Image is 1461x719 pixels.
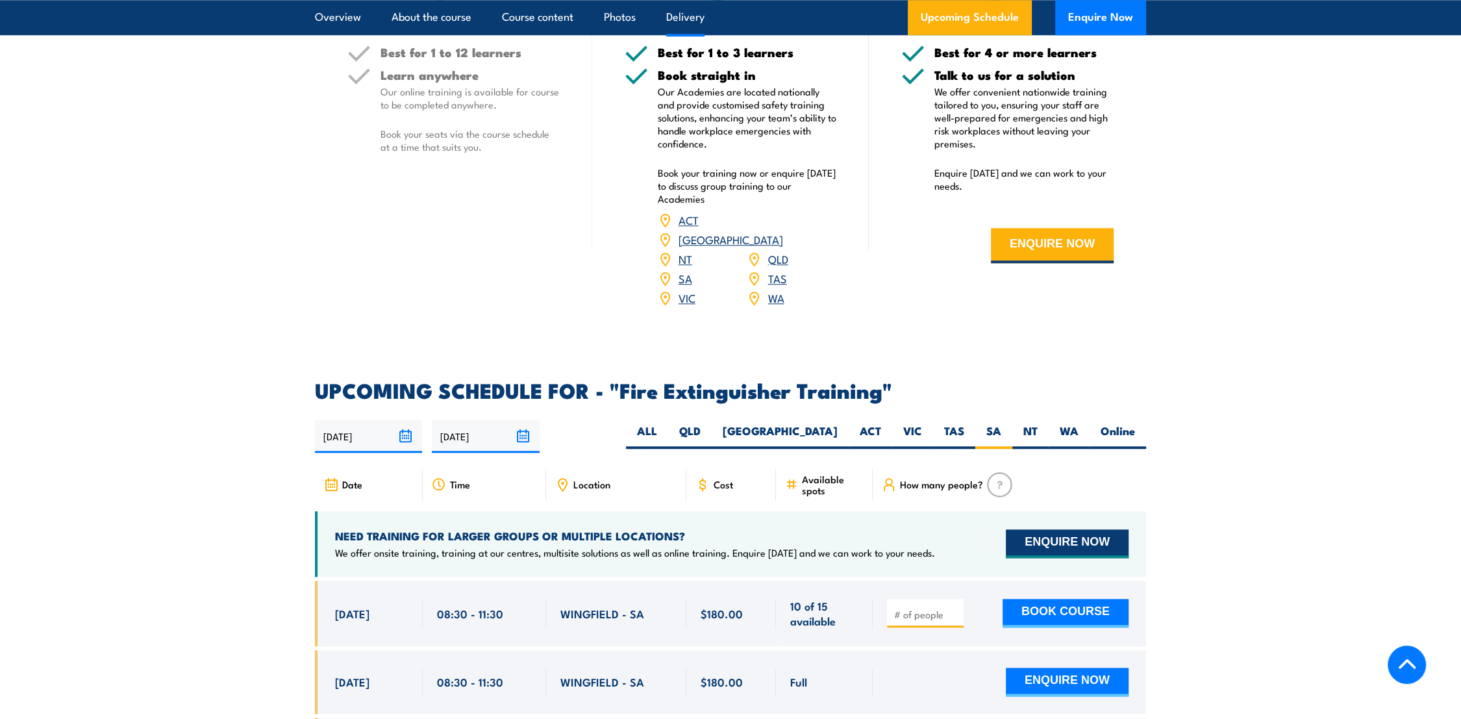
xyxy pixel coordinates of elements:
input: From date [315,420,422,453]
label: Online [1090,423,1146,449]
label: VIC [892,423,933,449]
h5: Best for 1 to 12 learners [381,46,560,58]
p: We offer onsite training, training at our centres, multisite solutions as well as online training... [335,546,935,559]
p: Our Academies are located nationally and provide customised safety training solutions, enhancing ... [658,85,837,150]
span: Cost [714,479,733,490]
span: Time [450,479,470,490]
label: QLD [668,423,712,449]
span: $180.00 [701,674,743,689]
span: Full [790,674,807,689]
label: TAS [933,423,975,449]
input: To date [432,420,539,453]
p: We offer convenient nationwide training tailored to you, ensuring your staff are well-prepared fo... [934,85,1114,150]
a: ACT [679,212,699,227]
p: Book your seats via the course schedule at a time that suits you. [381,127,560,153]
label: ACT [849,423,892,449]
label: NT [1012,423,1049,449]
a: SA [679,270,692,286]
button: ENQUIRE NOW [1006,529,1129,558]
span: $180.00 [701,606,743,621]
span: How many people? [900,479,983,490]
span: Available spots [802,473,864,496]
span: [DATE] [335,674,369,689]
button: ENQUIRE NOW [991,228,1114,263]
span: 10 of 15 available [790,598,858,629]
span: Date [342,479,362,490]
span: WINGFIELD - SA [560,606,644,621]
a: TAS [768,270,786,286]
h5: Best for 1 to 3 learners [658,46,837,58]
span: 08:30 - 11:30 [437,674,503,689]
label: [GEOGRAPHIC_DATA] [712,423,849,449]
h5: Talk to us for a solution [934,69,1114,81]
h2: UPCOMING SCHEDULE FOR - "Fire Extinguisher Training" [315,381,1146,399]
a: QLD [768,251,788,266]
span: WINGFIELD - SA [560,674,644,689]
span: Location [573,479,610,490]
a: WA [768,290,784,305]
span: 08:30 - 11:30 [437,606,503,621]
h4: NEED TRAINING FOR LARGER GROUPS OR MULTIPLE LOCATIONS? [335,529,935,543]
h5: Learn anywhere [381,69,560,81]
h5: Book straight in [658,69,837,81]
p: Enquire [DATE] and we can work to your needs. [934,166,1114,192]
label: SA [975,423,1012,449]
a: [GEOGRAPHIC_DATA] [679,231,783,247]
input: # of people [894,608,959,621]
a: NT [679,251,692,266]
p: Our online training is available for course to be completed anywhere. [381,85,560,111]
button: BOOK COURSE [1003,599,1129,627]
h5: Best for 4 or more learners [934,46,1114,58]
span: [DATE] [335,606,369,621]
label: WA [1049,423,1090,449]
p: Book your training now or enquire [DATE] to discuss group training to our Academies [658,166,837,205]
a: VIC [679,290,695,305]
label: ALL [626,423,668,449]
button: ENQUIRE NOW [1006,668,1129,696]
